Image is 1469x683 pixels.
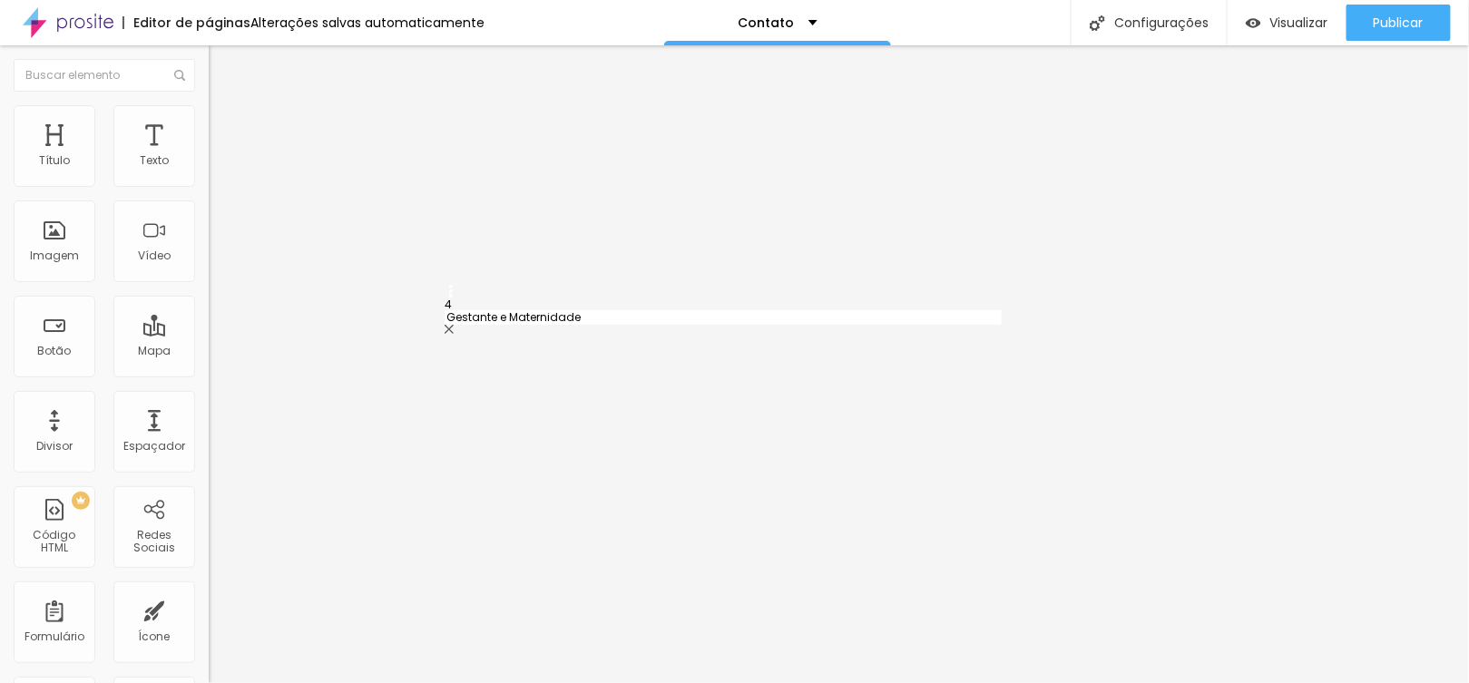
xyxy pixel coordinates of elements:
font: Código HTML [34,527,76,555]
img: view-1.svg [1246,15,1261,31]
button: Visualizar [1228,5,1347,41]
font: Espaçador [123,438,185,454]
font: Divisor [36,438,73,454]
iframe: Editor [209,45,1469,683]
font: Alterações salvas automaticamente [250,14,485,32]
font: Vídeo [138,248,171,263]
img: Ícone [174,70,185,81]
font: Configurações [1114,14,1209,32]
font: Formulário [24,629,84,644]
font: Publicar [1374,14,1424,32]
font: Editor de páginas [133,14,250,32]
font: Imagem [30,248,79,263]
font: Redes Sociais [133,527,175,555]
font: Mapa [138,343,171,358]
input: Buscar elemento [14,59,195,92]
font: Botão [38,343,72,358]
img: Ícone [1090,15,1105,31]
font: Visualizar [1270,14,1328,32]
font: Contato [739,14,795,32]
font: Título [39,152,70,168]
font: Ícone [139,629,171,644]
button: Publicar [1347,5,1451,41]
font: Texto [140,152,169,168]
